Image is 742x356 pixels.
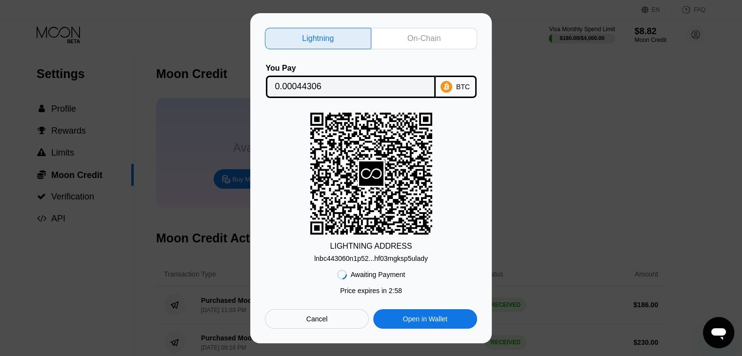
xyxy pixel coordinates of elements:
[371,28,478,49] div: On-Chain
[389,287,402,295] span: 2 : 58
[403,315,447,323] div: Open in Wallet
[314,251,428,262] div: lnbc443060n1p52...hf03mgksp5ulady
[703,317,734,348] iframe: Button to launch messaging window, conversation in progress
[340,287,402,295] div: Price expires in
[265,28,371,49] div: Lightning
[314,255,428,262] div: lnbc443060n1p52...hf03mgksp5ulady
[351,271,405,278] div: Awaiting Payment
[373,309,477,329] div: Open in Wallet
[306,315,328,323] div: Cancel
[302,34,334,43] div: Lightning
[407,34,441,43] div: On-Chain
[265,309,369,329] div: Cancel
[265,64,477,98] div: You PayBTC
[266,64,436,73] div: You Pay
[456,83,470,91] div: BTC
[330,242,412,251] div: LIGHTNING ADDRESS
